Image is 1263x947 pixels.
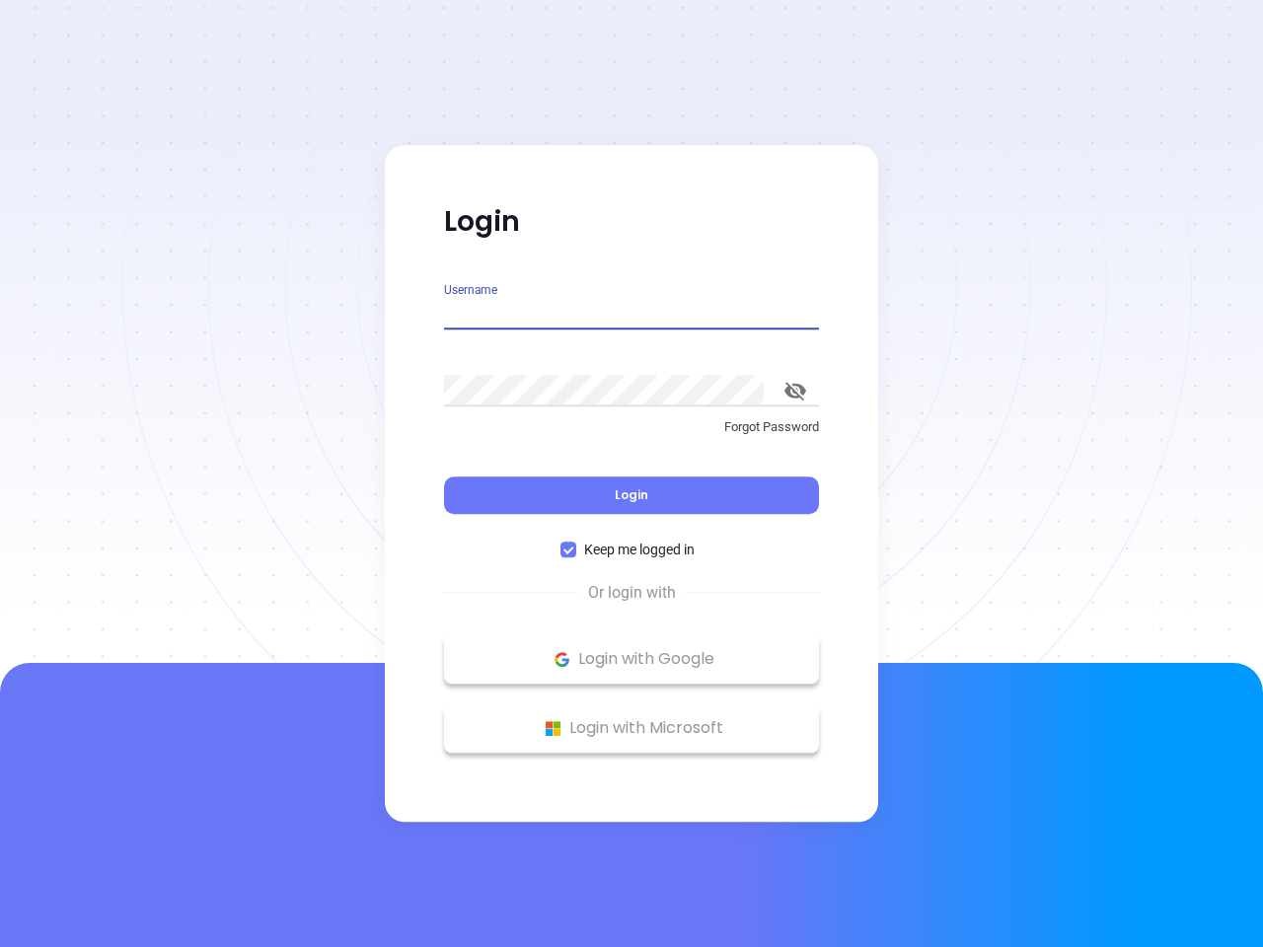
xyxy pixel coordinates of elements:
[541,716,565,741] img: Microsoft Logo
[772,367,819,414] button: toggle password visibility
[550,647,574,672] img: Google Logo
[444,284,497,296] label: Username
[444,703,819,753] button: Microsoft Logo Login with Microsoft
[444,417,819,453] a: Forgot Password
[454,713,809,743] p: Login with Microsoft
[444,634,819,684] button: Google Logo Login with Google
[444,476,819,514] button: Login
[578,581,686,605] span: Or login with
[615,486,648,503] span: Login
[444,204,819,240] p: Login
[454,644,809,674] p: Login with Google
[444,417,819,437] p: Forgot Password
[576,539,703,560] span: Keep me logged in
